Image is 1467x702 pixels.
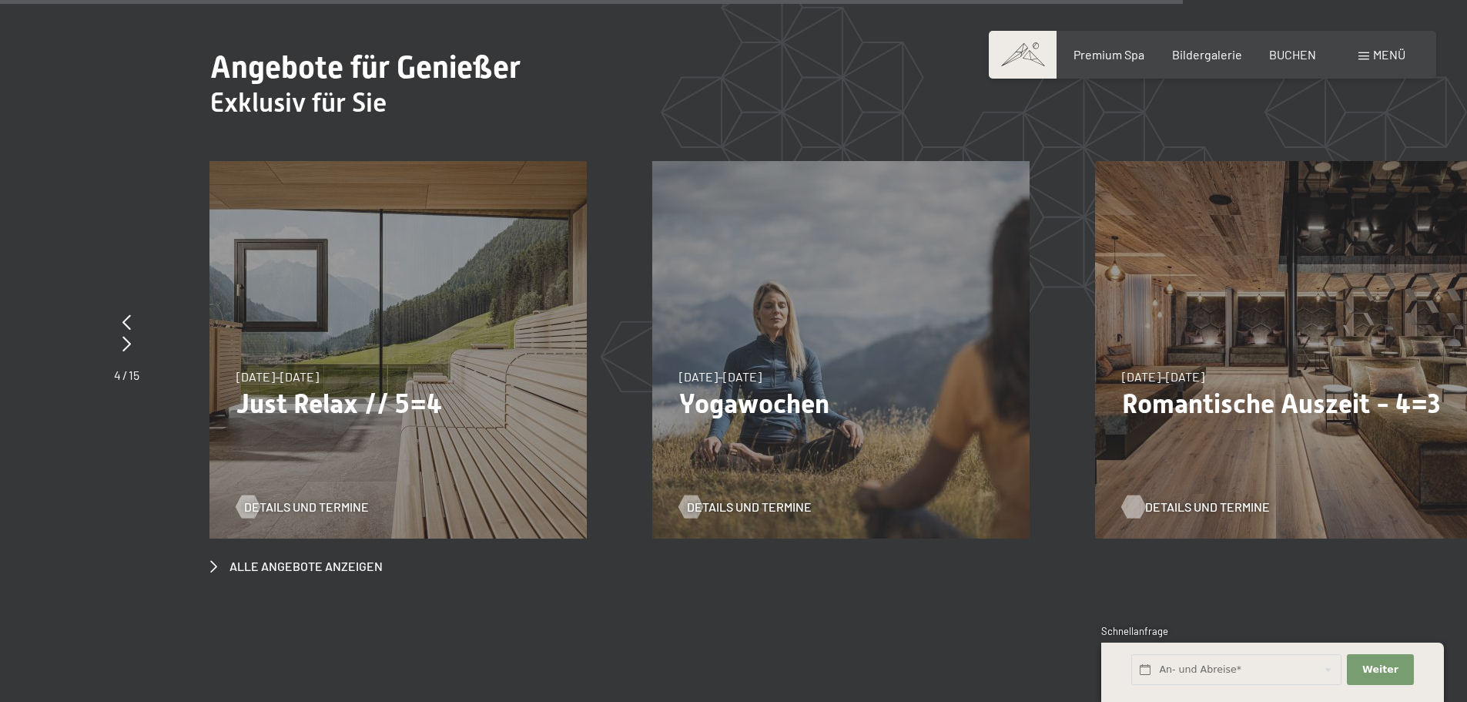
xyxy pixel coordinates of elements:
[236,388,560,420] p: Just Relax // 5=4
[244,499,369,516] span: Details und Termine
[122,368,127,382] span: /
[1122,499,1254,516] a: Details und Termine
[236,499,369,516] a: Details und Termine
[1373,47,1405,62] span: Menü
[679,499,812,516] a: Details und Termine
[679,369,762,384] span: [DATE]–[DATE]
[210,87,387,118] span: Exklusiv für Sie
[210,558,383,575] a: Alle Angebote anzeigen
[1347,654,1413,686] button: Weiter
[236,369,319,384] span: [DATE]–[DATE]
[114,368,121,382] span: 4
[1101,625,1168,637] span: Schnellanfrage
[679,388,1003,420] p: Yogawochen
[1122,369,1204,384] span: [DATE]–[DATE]
[1145,499,1270,516] span: Details und Termine
[129,368,139,382] span: 15
[210,49,521,86] span: Angebote für Genießer
[1269,47,1316,62] a: BUCHEN
[1122,388,1445,420] p: Romantische Auszeit - 4=3
[687,499,812,516] span: Details und Termine
[1172,47,1242,62] a: Bildergalerie
[1362,663,1398,677] span: Weiter
[229,558,383,575] span: Alle Angebote anzeigen
[1073,47,1144,62] a: Premium Spa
